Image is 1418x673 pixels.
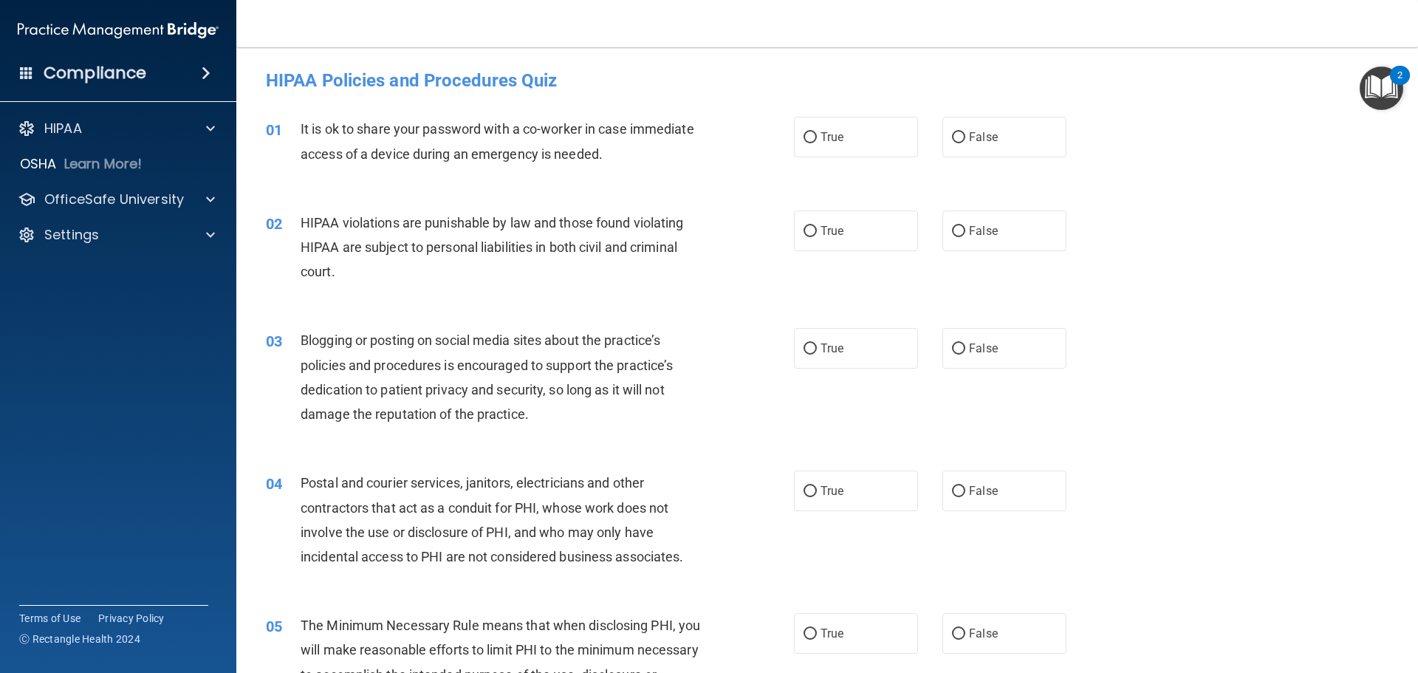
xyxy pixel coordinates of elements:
[98,611,165,626] a: Privacy Policy
[1397,75,1402,95] div: 2
[301,121,694,161] span: It is ok to share your password with a co-worker in case immediate access of a device during an e...
[952,344,965,355] input: False
[969,484,998,498] span: False
[18,226,215,244] a: Settings
[804,132,817,143] input: True
[266,71,1388,90] h4: HIPAA Policies and Procedures Quiz
[821,626,843,640] span: True
[821,224,843,238] span: True
[952,486,965,497] input: False
[969,224,998,238] span: False
[19,632,140,646] span: Ⓒ Rectangle Health 2024
[301,475,683,564] span: Postal and courier services, janitors, electricians and other contractors that act as a conduit f...
[969,341,998,355] span: False
[18,16,219,45] img: PMB logo
[804,486,817,497] input: True
[1360,66,1403,110] button: Open Resource Center, 2 new notifications
[804,629,817,640] input: True
[952,629,965,640] input: False
[19,611,81,626] a: Terms of Use
[952,226,965,237] input: False
[266,475,282,493] span: 04
[301,215,683,279] span: HIPAA violations are punishable by law and those found violating HIPAA are subject to personal li...
[18,120,215,137] a: HIPAA
[18,191,215,208] a: OfficeSafe University
[44,191,184,208] p: OfficeSafe University
[804,226,817,237] input: True
[266,215,282,233] span: 02
[44,63,146,83] h4: Compliance
[821,341,843,355] span: True
[969,626,998,640] span: False
[266,332,282,350] span: 03
[952,132,965,143] input: False
[301,332,673,422] span: Blogging or posting on social media sites about the practice’s policies and procedures is encoura...
[266,618,282,635] span: 05
[804,344,817,355] input: True
[821,130,843,144] span: True
[44,226,99,244] p: Settings
[266,121,282,139] span: 01
[821,484,843,498] span: True
[20,155,57,173] p: OSHA
[44,120,82,137] p: HIPAA
[969,130,998,144] span: False
[64,155,143,173] p: Learn More!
